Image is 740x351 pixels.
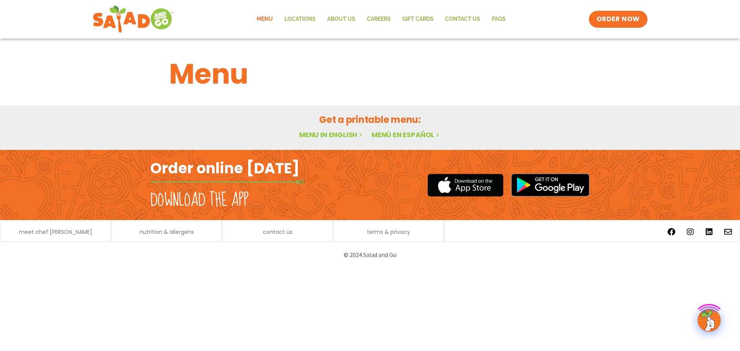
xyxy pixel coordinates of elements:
a: Locations [279,10,321,28]
a: terms & privacy [367,229,410,235]
a: nutrition & allergens [140,229,194,235]
a: GIFT CARDS [397,10,439,28]
a: About Us [321,10,361,28]
a: Menú en español [372,130,441,139]
img: fork [150,180,304,184]
p: © 2024 Salad and Go [154,250,586,260]
a: Menu [251,10,279,28]
img: google_play [511,173,590,196]
h2: Order online [DATE] [150,159,299,178]
h2: Get a printable menu: [169,113,571,126]
a: Careers [361,10,397,28]
a: contact us [263,229,293,235]
img: new-SAG-logo-768×292 [92,4,174,35]
a: FAQs [486,10,511,28]
h1: Menu [169,53,571,95]
h2: Download the app [150,190,249,211]
a: meet chef [PERSON_NAME] [19,229,92,235]
span: ORDER NOW [597,15,640,24]
img: appstore [427,173,503,198]
a: Menu in English [299,130,364,139]
a: Contact Us [439,10,486,28]
a: ORDER NOW [589,11,647,28]
nav: Menu [251,10,511,28]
